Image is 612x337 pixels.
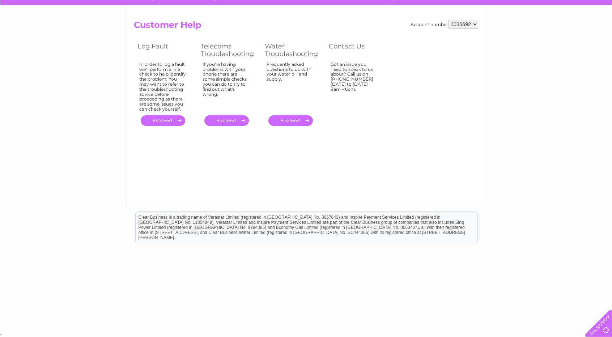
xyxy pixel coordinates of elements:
a: Water [485,31,498,36]
a: . [204,115,249,126]
th: Telecoms Troubleshooting [197,40,261,60]
div: If you're having problems with your phone there are some simple checks you can do to try to find ... [203,62,250,109]
h2: Customer Help [134,20,478,34]
th: Contact Us [325,40,388,60]
div: Clear Business is a trading name of Verastar Limited (registered in [GEOGRAPHIC_DATA] No. 3667643... [136,4,477,35]
a: . [268,115,313,126]
div: Frequently asked questions to do with your water bill and supply. [267,62,314,109]
a: Energy [503,31,519,36]
div: In order to log a fault we'll perform a line check to help identify the problem. You may want to ... [139,62,186,112]
a: Contact [564,31,582,36]
a: Telecoms [523,31,545,36]
img: logo.png [21,19,58,41]
div: Got an issue you need to speak to us about? Call us on [PHONE_NUMBER] [DATE] to [DATE] 8am – 6pm. [331,62,378,109]
a: 0333 014 3131 [476,4,526,13]
a: Blog [549,31,560,36]
a: Log out [588,31,605,36]
a: . [141,115,185,126]
th: Water Troubleshooting [261,40,325,60]
th: Log Fault [134,40,197,60]
div: Account number [411,20,478,29]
